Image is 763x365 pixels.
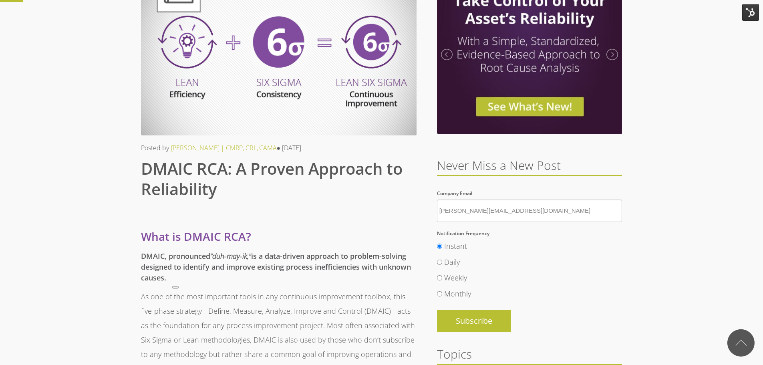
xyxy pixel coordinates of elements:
[437,310,511,332] input: Subscribe
[444,241,467,251] span: Instant
[437,260,442,265] input: Daily
[141,228,417,245] h3: What is DMAIC RCA?
[437,200,622,222] input: Company Email
[141,143,169,152] span: Posted by
[437,244,442,249] input: Instant
[444,257,460,267] span: Daily
[171,143,277,152] a: [PERSON_NAME] | CMRP, CRL, CAMA
[437,346,472,362] span: Topics
[437,230,489,237] span: Notification Frequency
[437,291,442,296] input: Monthly
[141,157,403,200] span: DMAIC RCA: A Proven Approach to Reliability
[210,251,251,261] i: “duh-may-ik,"
[437,190,472,197] span: Company Email
[437,275,442,280] input: Weekly
[277,143,302,152] span: ● [DATE]
[141,251,417,283] h5: DMAIC, pronounced is a data-driven approach to problem-solving designed to identify and improve e...
[742,4,759,21] img: HubSpot Tools Menu Toggle
[444,273,467,282] span: Weekly
[437,157,561,173] span: Never Miss a New Post
[444,289,471,298] span: Monthly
